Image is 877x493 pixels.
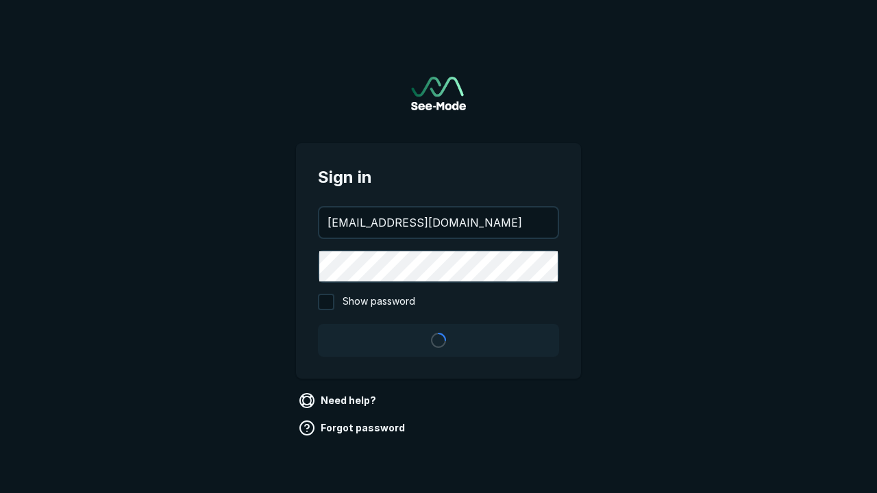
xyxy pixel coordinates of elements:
a: Go to sign in [411,77,466,110]
span: Show password [343,294,415,310]
span: Sign in [318,165,559,190]
a: Need help? [296,390,382,412]
img: See-Mode Logo [411,77,466,110]
input: your@email.com [319,207,558,238]
a: Forgot password [296,417,410,439]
